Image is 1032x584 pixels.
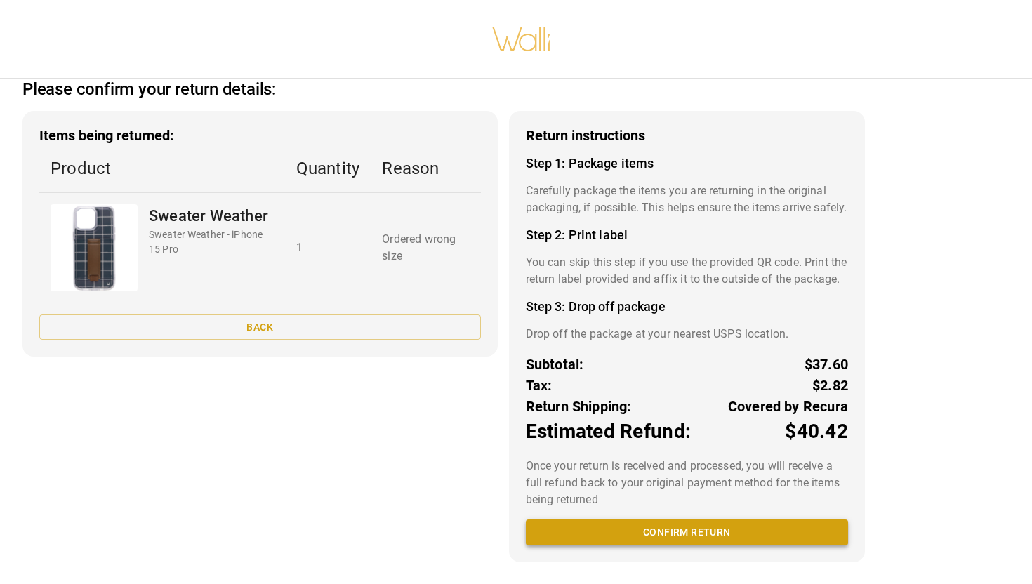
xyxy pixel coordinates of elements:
p: Carefully package the items you are returning in the original packaging, if possible. This helps ... [526,182,848,216]
p: Estimated Refund: [526,417,691,446]
h4: Step 1: Package items [526,156,848,171]
h3: Items being returned: [39,128,481,144]
p: Tax: [526,375,553,396]
p: Sweater Weather - iPhone 15 Pro [149,227,274,257]
p: Ordered wrong size [382,231,469,265]
p: Return Shipping: [526,396,632,417]
button: Confirm return [526,519,848,545]
h3: Return instructions [526,128,848,144]
p: Sweater Weather [149,204,274,227]
p: Product [51,156,274,181]
p: $37.60 [805,354,848,375]
p: 1 [296,239,360,256]
h4: Step 3: Drop off package [526,299,848,314]
p: Drop off the package at your nearest USPS location. [526,326,848,343]
p: You can skip this step if you use the provided QR code. Print the return label provided and affix... [526,254,848,288]
h4: Step 2: Print label [526,227,848,243]
h2: Please confirm your return details: [22,79,276,100]
p: $40.42 [785,417,848,446]
button: Back [39,314,481,340]
p: $2.82 [812,375,848,396]
img: walli-inc.myshopify.com [491,9,552,69]
p: Quantity [296,156,360,181]
p: Subtotal: [526,354,584,375]
p: Once your return is received and processed, you will receive a full refund back to your original ... [526,458,848,508]
p: Covered by Recura [728,396,848,417]
p: Reason [382,156,469,181]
